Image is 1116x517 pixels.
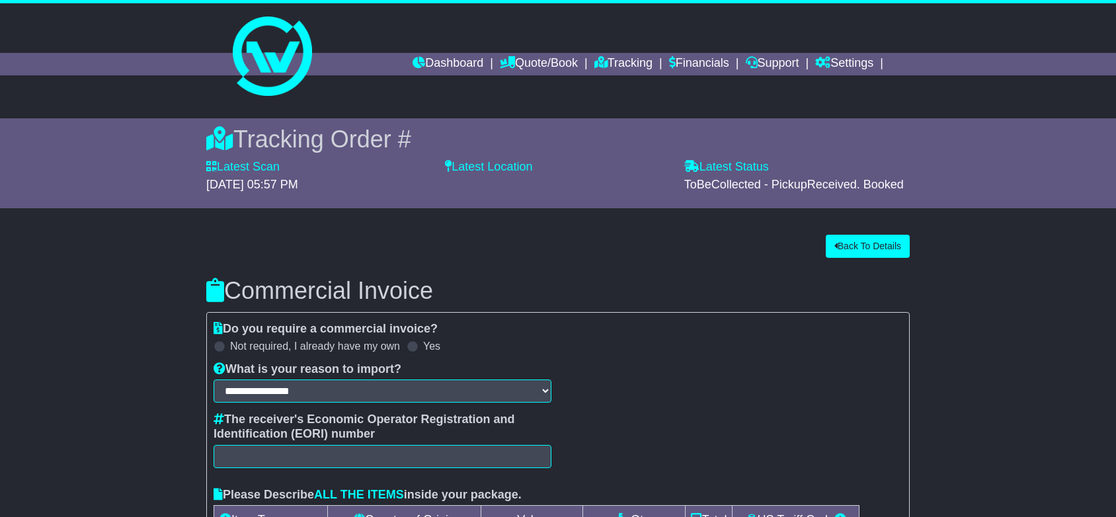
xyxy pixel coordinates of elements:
a: Financials [669,53,729,75]
a: Support [746,53,799,75]
h3: Commercial Invoice [206,278,910,304]
label: Latest Status [684,160,769,175]
a: Quote/Book [500,53,578,75]
label: What is your reason to import? [214,362,401,377]
a: Tracking [594,53,653,75]
button: Back To Details [826,235,910,258]
span: ALL THE ITEMS [314,488,404,501]
label: Please Describe inside your package. [214,488,522,502]
label: Latest Scan [206,160,280,175]
a: Dashboard [413,53,483,75]
label: Latest Location [445,160,532,175]
a: Settings [815,53,873,75]
label: Do you require a commercial invoice? [214,322,438,337]
span: [DATE] 05:57 PM [206,178,298,191]
label: The receiver's Economic Operator Registration and Identification (EORI) number [214,413,551,441]
label: Yes [423,340,440,352]
label: Not required, I already have my own [230,340,400,352]
div: Tracking Order # [206,125,910,153]
span: ToBeCollected - PickupReceived. Booked [684,178,904,191]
